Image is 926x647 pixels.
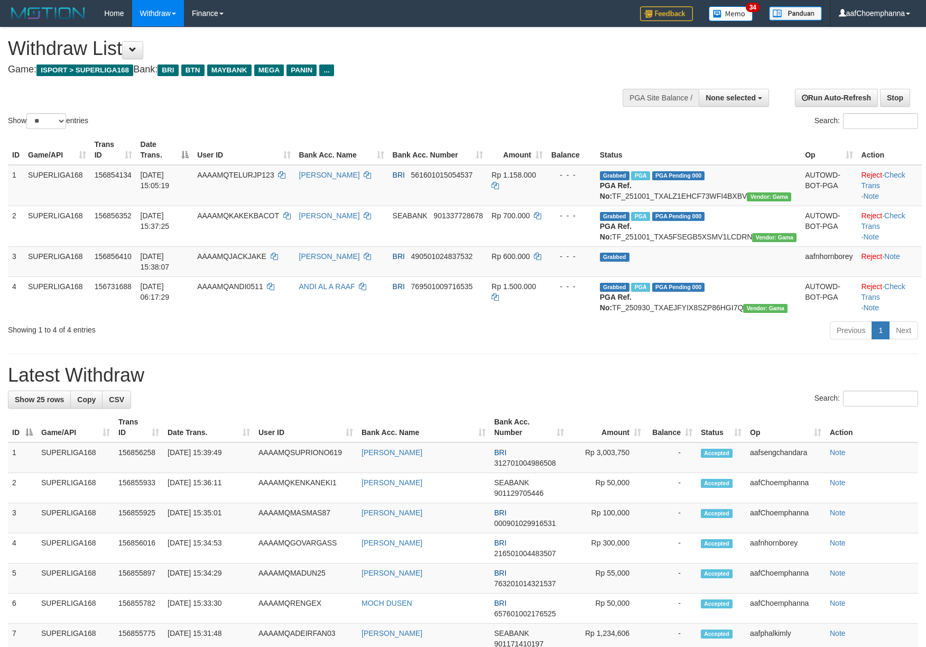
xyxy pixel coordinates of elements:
[433,211,483,220] span: Copy 901337728678 to clipboard
[141,252,170,271] span: [DATE] 15:38:07
[136,135,193,165] th: Date Trans.: activate to sort column descending
[254,412,357,442] th: User ID: activate to sort column ascending
[362,539,422,547] a: [PERSON_NAME]
[8,594,37,624] td: 6
[299,211,360,220] a: [PERSON_NAME]
[70,391,103,409] a: Copy
[551,210,591,221] div: - - -
[640,6,693,21] img: Feedback.jpg
[830,599,846,607] a: Note
[207,64,252,76] span: MAYBANK
[95,211,132,220] span: 156856352
[872,321,890,339] a: 1
[102,391,131,409] a: CSV
[814,391,918,406] label: Search:
[8,38,607,59] h1: Withdraw List
[37,412,114,442] th: Game/API: activate to sort column ascending
[494,509,506,517] span: BRI
[701,569,733,578] span: Accepted
[746,563,826,594] td: aafChoemphanna
[163,563,254,594] td: [DATE] 15:34:29
[357,412,490,442] th: Bank Acc. Name: activate to sort column ascending
[769,6,822,21] img: panduan.png
[163,473,254,503] td: [DATE] 15:36:11
[596,135,801,165] th: Status
[631,283,650,292] span: Marked by aafromsomean
[631,171,650,180] span: Marked by aafsengchandara
[568,412,645,442] th: Amount: activate to sort column ascending
[8,503,37,533] td: 3
[77,395,96,404] span: Copy
[863,192,879,200] a: Note
[862,211,883,220] a: Reject
[8,5,88,21] img: MOTION_logo.png
[652,212,705,221] span: PGA Pending
[8,113,88,129] label: Show entries
[889,321,918,339] a: Next
[631,212,650,221] span: Marked by aafsengchandara
[36,64,133,76] span: ISPORT > SUPERLIGA168
[141,171,170,190] span: [DATE] 15:05:19
[746,503,826,533] td: aafChoemphanna
[37,563,114,594] td: SUPERLIGA168
[652,171,705,180] span: PGA Pending
[814,113,918,129] label: Search:
[15,395,64,404] span: Show 25 rows
[492,171,536,179] span: Rp 1.158.000
[8,473,37,503] td: 2
[8,391,71,409] a: Show 25 rows
[26,113,66,129] select: Showentries
[830,509,846,517] a: Note
[801,165,857,206] td: AUTOWD-BOT-PGA
[801,276,857,317] td: AUTOWD-BOT-PGA
[645,533,697,563] td: -
[95,171,132,179] span: 156854134
[362,599,412,607] a: MOCH DUSEN
[393,282,405,291] span: BRI
[8,412,37,442] th: ID: activate to sort column descending
[600,171,629,180] span: Grabbed
[494,569,506,577] span: BRI
[299,252,360,261] a: [PERSON_NAME]
[600,283,629,292] span: Grabbed
[568,563,645,594] td: Rp 55,000
[645,412,697,442] th: Balance: activate to sort column ascending
[494,629,529,637] span: SEABANK
[411,252,473,261] span: Copy 490501024837532 to clipboard
[8,563,37,594] td: 5
[37,442,114,473] td: SUPERLIGA168
[645,503,697,533] td: -
[163,594,254,624] td: [DATE] 15:33:30
[393,252,405,261] span: BRI
[411,282,473,291] span: Copy 769501009716535 to clipboard
[701,539,733,548] span: Accepted
[709,6,753,21] img: Button%20Memo.svg
[141,282,170,301] span: [DATE] 06:17:29
[197,282,263,291] span: AAAAMQANDI0511
[197,211,279,220] span: AAAAMQKAKEKBACOT
[254,503,357,533] td: AAAAMQMASMAS87
[8,442,37,473] td: 1
[862,211,905,230] a: Check Trans
[701,449,733,458] span: Accepted
[254,533,357,563] td: AAAAMQGOVARGASS
[254,442,357,473] td: AAAAMQSUPRIONO619
[801,135,857,165] th: Op: activate to sort column ascending
[197,171,274,179] span: AAAAMQTELURJP123
[254,473,357,503] td: AAAAMQKENKANEKI1
[114,442,163,473] td: 156856258
[494,549,556,558] span: Copy 216501004483507 to clipboard
[746,473,826,503] td: aafChoemphanna
[862,171,905,190] a: Check Trans
[746,412,826,442] th: Op: activate to sort column ascending
[393,171,405,179] span: BRI
[596,165,801,206] td: TF_251001_TXALZ1EHCF73WFI4BXBV
[600,222,632,241] b: PGA Ref. No:
[95,252,132,261] span: 156856410
[181,64,205,76] span: BTN
[490,412,568,442] th: Bank Acc. Number: activate to sort column ascending
[701,479,733,488] span: Accepted
[197,252,266,261] span: AAAAMQJACKJAKE
[388,135,488,165] th: Bank Acc. Number: activate to sort column ascending
[701,630,733,639] span: Accepted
